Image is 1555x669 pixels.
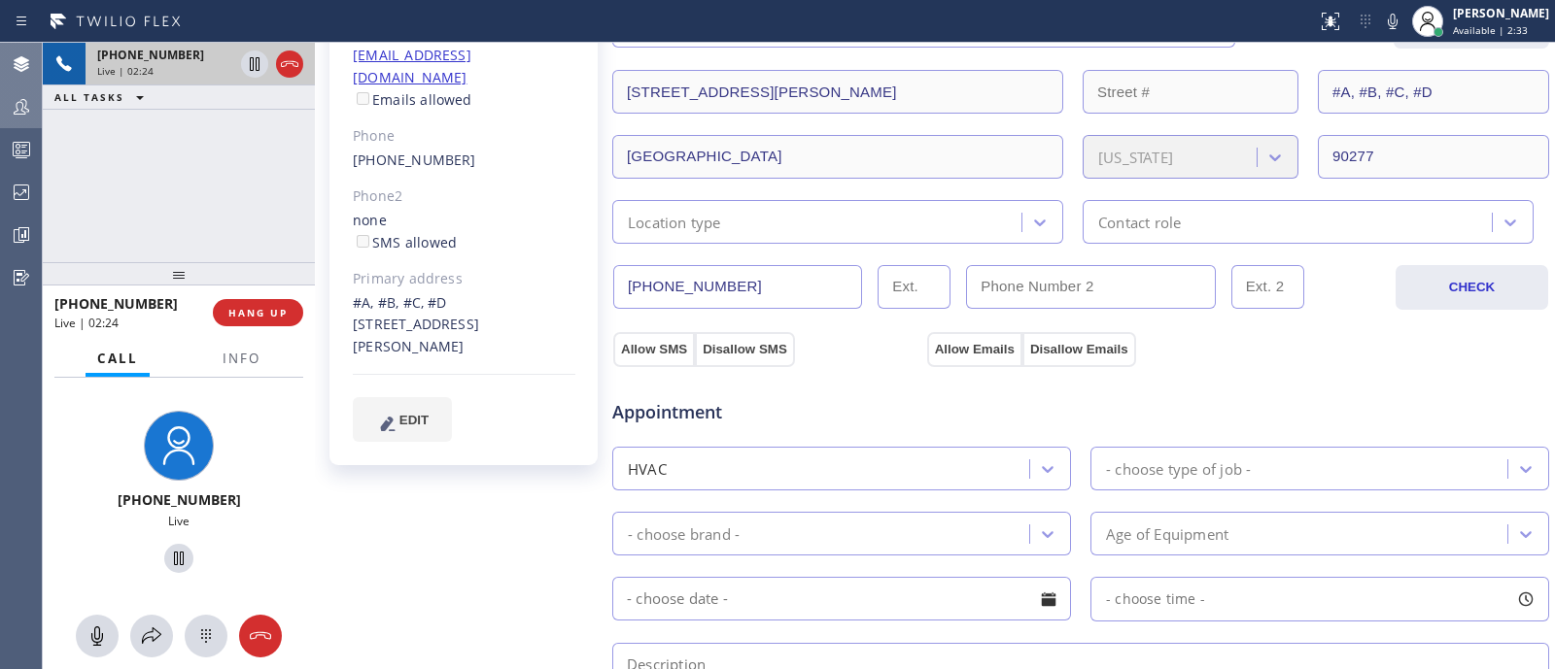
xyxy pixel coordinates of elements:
[353,23,471,86] a: [PERSON_NAME][EMAIL_ADDRESS][DOMAIN_NAME]
[1318,70,1549,114] input: Apt. #
[54,315,119,331] span: Live | 02:24
[1098,211,1181,233] div: Contact role
[97,350,138,367] span: Call
[353,151,476,169] a: [PHONE_NUMBER]
[130,615,173,657] button: Open directory
[54,294,178,313] span: [PHONE_NUMBER]
[353,292,575,359] div: #A, #B, #C, #D [STREET_ADDRESS][PERSON_NAME]
[353,185,575,208] div: Phone2
[353,210,575,254] div: none
[927,332,1022,367] button: Allow Emails
[211,340,272,378] button: Info
[228,306,288,319] span: HANG UP
[1396,265,1548,310] button: CHECK
[213,299,303,326] button: HANG UP
[613,265,862,309] input: Phone Number
[878,265,950,309] input: Ext.
[239,615,282,657] button: Hang up
[241,50,268,78] button: Hold Customer
[1022,332,1136,367] button: Disallow Emails
[86,340,150,378] button: Call
[1453,5,1549,21] div: [PERSON_NAME]
[54,90,124,104] span: ALL TASKS
[1379,8,1406,35] button: Mute
[612,135,1063,179] input: City
[357,92,369,105] input: Emails allowed
[357,235,369,248] input: SMS allowed
[612,577,1071,620] input: - choose date -
[97,47,204,63] span: [PHONE_NUMBER]
[628,522,740,545] div: - choose brand -
[353,397,452,442] button: EDIT
[613,332,695,367] button: Allow SMS
[43,85,163,109] button: ALL TASKS
[185,615,227,657] button: Open dialpad
[1106,522,1228,545] div: Age of Equipment
[164,544,193,573] button: Hold Customer
[1083,70,1298,114] input: Street #
[118,490,241,509] span: [PHONE_NUMBER]
[276,50,303,78] button: Hang up
[353,125,575,148] div: Phone
[1231,265,1304,309] input: Ext. 2
[612,399,922,425] span: Appointment
[353,90,472,109] label: Emails allowed
[97,64,154,78] span: Live | 02:24
[168,513,190,529] span: Live
[399,413,429,427] span: EDIT
[353,268,575,290] div: Primary address
[966,265,1215,309] input: Phone Number 2
[223,350,260,367] span: Info
[612,70,1063,114] input: Address
[76,615,119,657] button: Mute
[1318,135,1549,179] input: ZIP
[1106,457,1251,480] div: - choose type of job -
[628,211,721,233] div: Location type
[1106,589,1205,608] span: - choose time -
[695,332,795,367] button: Disallow SMS
[1453,23,1528,37] span: Available | 2:33
[353,233,457,251] label: SMS allowed
[628,457,667,480] div: HVAC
